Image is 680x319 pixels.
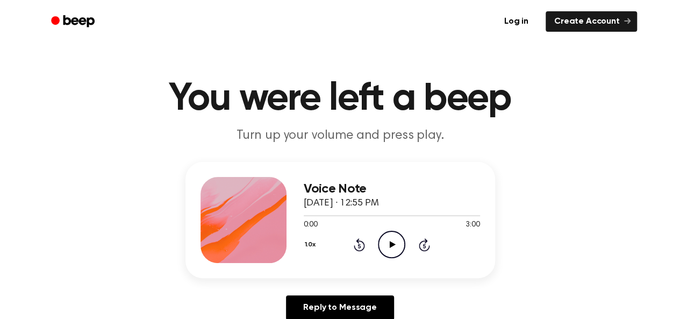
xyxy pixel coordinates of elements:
span: 0:00 [304,219,318,231]
a: Log in [493,9,539,34]
a: Create Account [546,11,637,32]
span: [DATE] · 12:55 PM [304,199,379,208]
p: Turn up your volume and press play. [134,127,547,145]
a: Beep [44,11,104,32]
h1: You were left a beep [65,80,615,118]
h3: Voice Note [304,182,480,196]
button: 1.0x [304,236,320,254]
span: 3:00 [466,219,479,231]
